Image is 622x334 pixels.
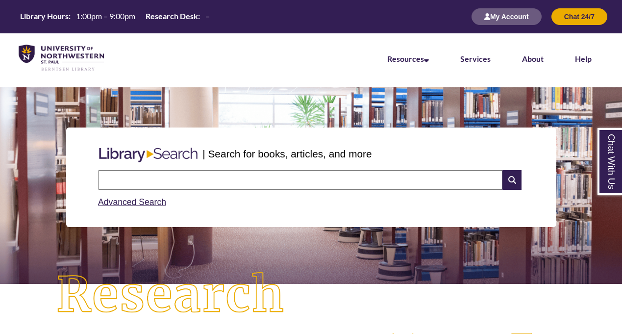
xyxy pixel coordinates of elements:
a: Help [575,54,592,63]
th: Library Hours: [16,11,72,22]
table: Hours Today [16,11,214,22]
a: Services [460,54,491,63]
a: About [522,54,544,63]
img: UNWSP Library Logo [19,45,104,72]
span: 1:00pm – 9:00pm [76,11,135,21]
a: Hours Today [16,11,214,23]
span: – [205,11,210,21]
a: Advanced Search [98,197,166,207]
img: Libary Search [94,144,202,166]
button: My Account [472,8,542,25]
p: | Search for books, articles, and more [202,146,372,161]
a: Chat 24/7 [551,12,607,21]
a: My Account [472,12,542,21]
button: Chat 24/7 [551,8,607,25]
th: Research Desk: [142,11,201,22]
i: Search [502,170,521,190]
a: Resources [387,54,429,63]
